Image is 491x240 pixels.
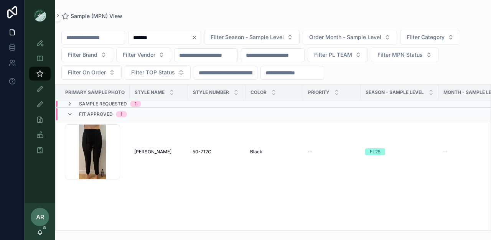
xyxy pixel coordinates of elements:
span: Filter Vendor [123,51,155,59]
span: PRIORITY [308,89,330,95]
span: Fit Approved [79,111,113,117]
a: Black [250,149,298,155]
span: Black [250,149,262,155]
span: Filter Category [407,33,445,41]
button: Select Button [303,30,397,44]
span: AR [36,212,44,222]
span: Sample (MPN) View [71,12,122,20]
button: Clear [191,35,201,41]
button: Select Button [61,65,122,80]
span: Filter Season - Sample Level [211,33,284,41]
button: Select Button [308,48,368,62]
div: FL25 [370,148,381,155]
a: -- [308,149,356,155]
span: -- [443,149,448,155]
span: Sample Requested [79,101,127,107]
div: 1 [120,111,122,117]
div: 1 [135,101,137,107]
span: Filter PL TEAM [314,51,352,59]
a: FL25 [365,148,434,155]
span: Style Name [135,89,165,95]
a: 50-712C [193,149,241,155]
span: Filter TOP Status [131,69,175,76]
span: PRIMARY SAMPLE PHOTO [65,89,125,95]
button: Select Button [61,48,113,62]
button: Select Button [125,65,191,80]
span: Order Month - Sample Level [309,33,381,41]
span: -- [308,149,312,155]
span: 50-712C [193,149,211,155]
a: Sample (MPN) View [61,12,122,20]
button: Select Button [116,48,171,62]
span: [PERSON_NAME] [134,149,171,155]
span: Season - Sample Level [366,89,424,95]
div: scrollable content [25,31,55,167]
span: Filter Brand [68,51,97,59]
span: Filter MPN Status [377,51,423,59]
button: Select Button [400,30,460,44]
span: Color [250,89,267,95]
span: Filter On Order [68,69,106,76]
a: [PERSON_NAME] [134,149,183,155]
img: App logo [34,9,46,21]
button: Select Button [371,48,438,62]
button: Select Button [204,30,300,44]
span: Style Number [193,89,229,95]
